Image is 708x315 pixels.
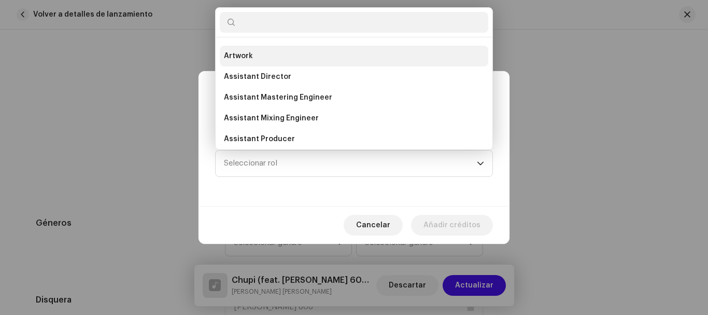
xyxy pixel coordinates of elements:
[224,134,295,144] span: Assistant Producer
[224,72,291,82] span: Assistant Director
[220,129,488,149] li: Assistant Producer
[411,215,493,236] button: Añadir créditos
[224,113,319,124] span: Assistant Mixing Engineer
[224,150,477,176] span: Seleccionar rol
[477,150,484,176] div: dropdown trigger
[220,87,488,108] li: Assistant Mastering Engineer
[423,215,480,236] span: Añadir créditos
[220,46,488,66] li: Artwork
[220,66,488,87] li: Assistant Director
[344,215,403,236] button: Cancelar
[224,92,332,103] span: Assistant Mastering Engineer
[220,108,488,129] li: Assistant Mixing Engineer
[224,51,253,61] span: Artwork
[356,215,390,236] span: Cancelar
